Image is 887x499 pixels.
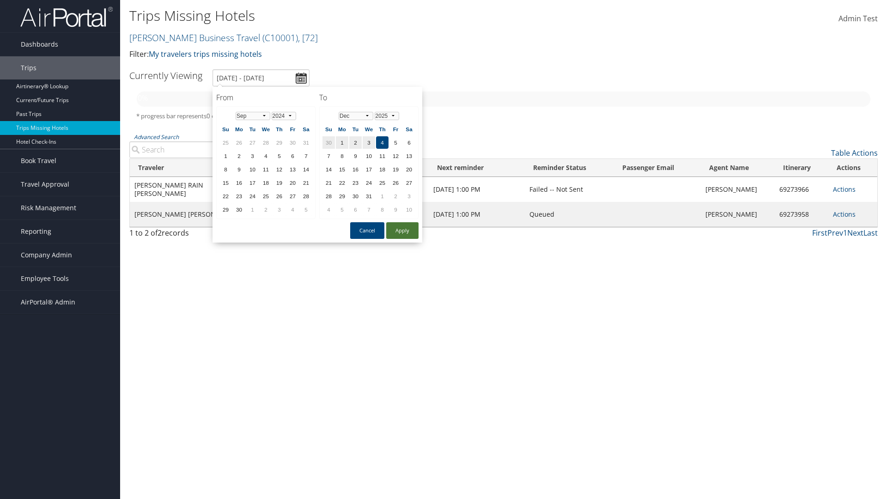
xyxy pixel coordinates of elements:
input: Advanced Search [129,141,306,158]
th: We [363,123,375,135]
th: Itinerary [775,159,828,177]
td: 27 [246,136,259,149]
td: 12 [273,163,286,176]
td: [PERSON_NAME] [PERSON_NAME] [130,202,248,227]
td: Failed -- Not Sent [525,177,614,202]
th: Su [219,123,232,135]
td: [PERSON_NAME] [701,177,774,202]
td: 30 [233,203,245,216]
span: Book Travel [21,149,56,172]
span: , [ 72 ] [298,31,318,44]
td: 5 [389,136,402,149]
th: Sa [300,123,312,135]
img: airportal-logo.png [20,6,113,28]
td: 4 [376,136,389,149]
td: 24 [363,176,375,189]
td: 6 [403,136,415,149]
td: 2 [260,203,272,216]
span: Travel Approval [21,173,69,196]
td: 20 [403,163,415,176]
td: 28 [322,190,335,202]
td: 2 [349,136,362,149]
a: First [812,228,827,238]
td: 26 [273,190,286,202]
td: 69273958 [775,202,828,227]
td: 17 [246,176,259,189]
td: 5 [273,150,286,162]
td: 10 [363,150,375,162]
span: 2 [158,228,162,238]
th: Traveler: activate to sort column ascending [130,159,248,177]
span: AirPortal® Admin [21,291,75,314]
button: Apply [386,222,419,239]
h4: From [216,92,316,103]
th: Sa [403,123,415,135]
th: Mo [233,123,245,135]
td: 19 [389,163,402,176]
td: 26 [233,136,245,149]
td: 27 [286,190,299,202]
td: 25 [219,136,232,149]
h5: * progress bar represents overnights covered for the selected time period. [136,112,871,121]
td: Queued [525,202,614,227]
a: 1 [843,228,847,238]
td: 18 [260,176,272,189]
td: 22 [336,176,348,189]
a: Advanced Search [134,133,179,141]
td: 29 [219,203,232,216]
td: 13 [286,163,299,176]
td: 15 [336,163,348,176]
td: 2 [389,190,402,202]
td: 1 [219,150,232,162]
span: 0 out of 2 [207,112,233,120]
a: Table Actions [831,148,878,158]
a: Last [863,228,878,238]
td: 20 [286,176,299,189]
td: 16 [349,163,362,176]
td: 21 [322,176,335,189]
a: [PERSON_NAME] Business Travel [129,31,318,44]
td: 2 [233,150,245,162]
td: 26 [389,176,402,189]
span: Reporting [21,220,51,243]
span: Risk Management [21,196,76,219]
span: ( C10001 ) [262,31,298,44]
td: 30 [349,190,362,202]
th: Th [376,123,389,135]
td: 11 [376,150,389,162]
input: [DATE] - [DATE] [213,69,310,86]
td: 9 [389,203,402,216]
td: 10 [246,163,259,176]
td: 18 [376,163,389,176]
th: Reminder Status [525,159,614,177]
a: Actions [833,210,856,219]
td: 1 [246,203,259,216]
td: 29 [336,190,348,202]
td: 3 [363,136,375,149]
a: Prev [827,228,843,238]
td: 17 [363,163,375,176]
td: 7 [322,150,335,162]
td: 30 [322,136,335,149]
td: 25 [376,176,389,189]
span: Trips [21,56,36,79]
th: Su [322,123,335,135]
a: Next [847,228,863,238]
th: Actions [828,159,877,177]
th: Fr [389,123,402,135]
td: 7 [300,150,312,162]
th: Agent Name [701,159,774,177]
td: 13 [403,150,415,162]
td: [PERSON_NAME] RAIN [PERSON_NAME] [130,177,248,202]
td: 3 [273,203,286,216]
th: Passenger Email: activate to sort column ascending [614,159,701,177]
span: Dashboards [21,33,58,56]
td: 15 [219,176,232,189]
td: 21 [300,176,312,189]
td: 69273966 [775,177,828,202]
td: 28 [300,190,312,202]
td: 28 [260,136,272,149]
td: 14 [300,163,312,176]
td: 23 [349,176,362,189]
td: 8 [336,150,348,162]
